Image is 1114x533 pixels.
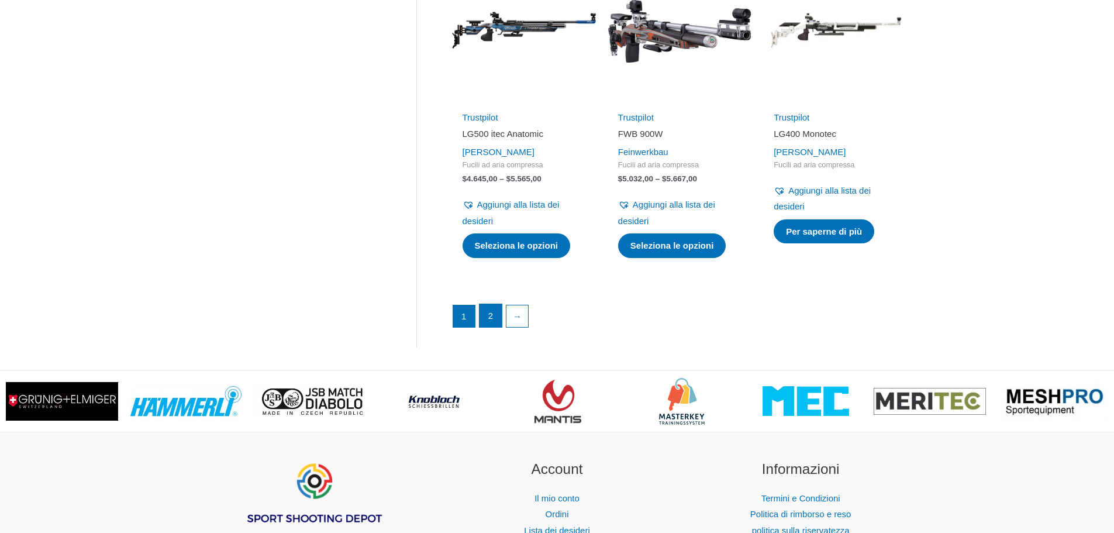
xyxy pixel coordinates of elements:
a: Aggiungi alla lista dei desideri [774,183,896,215]
a: Trustpilot [774,112,809,122]
font: Aggiungi alla lista dei desideri [774,185,871,212]
font: Aggiungi alla lista dei desideri [618,200,715,226]
a: LG400 Monotec [774,128,896,144]
font: – [656,174,660,183]
nav: Paginazione del prodotto [452,304,908,334]
font: Per saperne di più [786,226,862,236]
font: Account [531,461,582,477]
a: Seleziona le opzioni per "FWB 900W" [618,233,726,258]
font: Seleziona le opzioni [630,240,714,250]
a: Termini e Condizioni [761,493,840,503]
a: Ordini [545,509,568,519]
font: Informazioni [762,461,840,477]
font: Fucili ad aria compressa [463,160,543,169]
a: LG500 itec Anatomic [463,128,585,144]
font: 2 [488,311,493,321]
a: FWB 900W [618,128,741,144]
a: [PERSON_NAME] [774,147,846,157]
a: [PERSON_NAME] [463,147,534,157]
a: Pagina 2 [480,304,502,328]
a: Feinwerkbau [618,147,668,157]
font: Fucili ad aria compressa [774,160,854,169]
font: 5.565,00 [511,174,542,183]
font: LG400 Monotec [774,129,836,139]
a: Trustpilot [618,112,654,122]
font: $ [463,174,467,183]
font: Aggiungi alla lista dei desideri [463,200,560,226]
font: Fucili ad aria compressa [618,160,699,169]
a: Aggiungi alla lista dei desideri [618,197,741,229]
a: Il mio conto [534,493,580,503]
a: Seleziona le opzioni per "LG500 itec Anatomic" [463,233,571,258]
a: Trustpilot [463,112,498,122]
font: 1 [461,311,466,321]
font: – [499,174,504,183]
font: 4.645,00 [467,174,498,183]
font: LG500 itec Anatomic [463,129,543,139]
a: Aggiungi alla lista dei desideri [463,197,585,229]
span: Pagina 1 [453,305,475,328]
a: Politica di rimborso e reso [750,509,851,519]
font: $ [506,174,511,183]
a: Seleziona le opzioni per “LG400 Monotec” [774,219,874,244]
font: 5.667,00 [666,174,697,183]
font: → [513,311,522,321]
font: $ [618,174,623,183]
font: $ [662,174,667,183]
font: Seleziona le opzioni [475,240,558,250]
a: → [506,305,529,328]
font: 5.032,00 [622,174,653,183]
font: FWB 900W [618,129,663,139]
